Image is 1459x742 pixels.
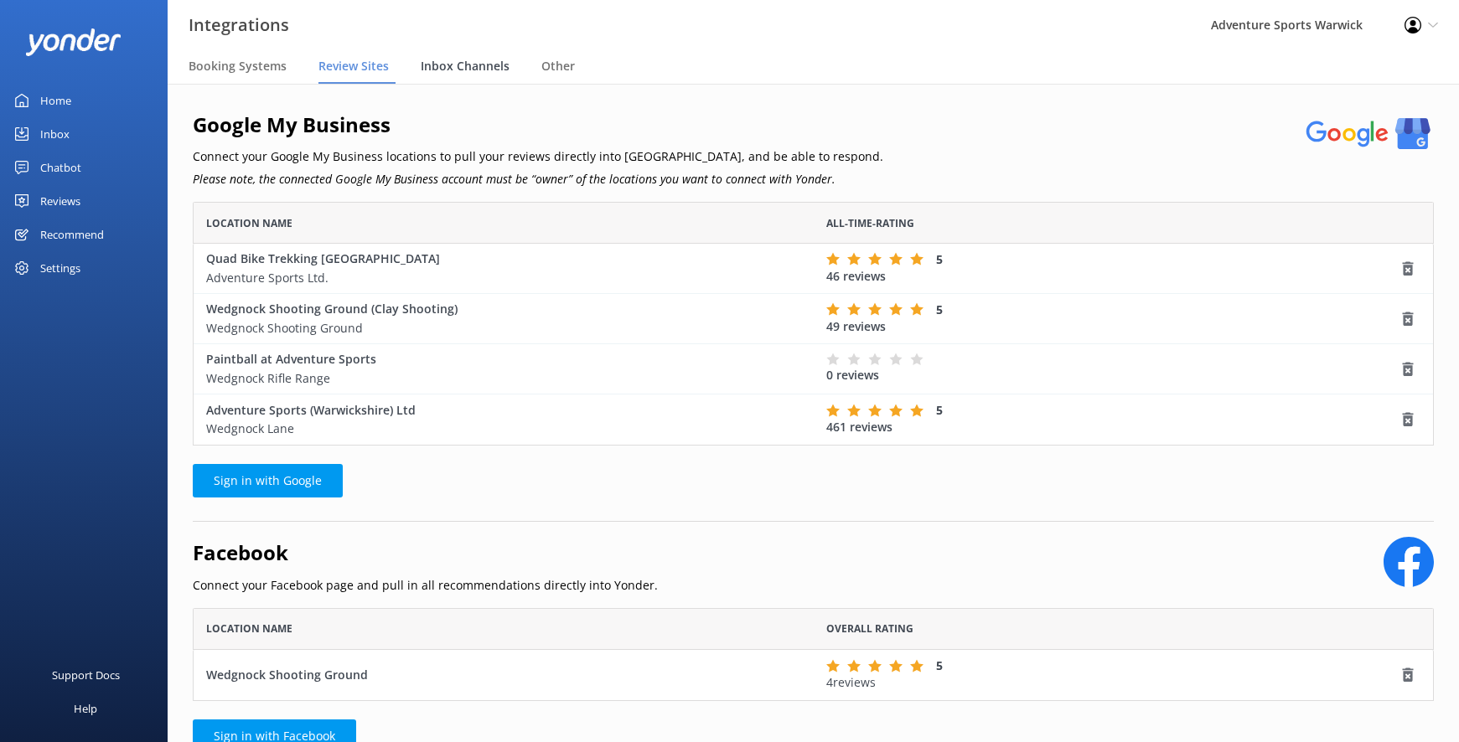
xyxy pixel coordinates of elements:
[206,369,801,388] p: Wedgnock Rifle Range
[936,657,943,673] span: 5
[826,251,1400,286] div: 46 reviews
[206,401,801,439] div: Adventure Sports (Warwickshire) Ltd
[936,402,943,418] span: 5
[826,215,914,231] span: All-time-rating
[40,218,104,251] div: Recommend
[206,350,801,388] div: Paintball at Adventure Sports
[206,319,801,338] p: Wedgnock Shooting Ground
[189,12,289,39] h3: Integrations
[25,28,122,56] img: yonder-white-logo.png
[40,251,80,285] div: Settings
[74,692,97,725] div: Help
[189,58,287,75] span: Booking Systems
[206,250,801,287] div: Quad Bike Trekking [GEOGRAPHIC_DATA]
[40,151,81,184] div: Chatbot
[193,171,836,187] i: Please note, the connected Google My Business account must be “owner” of the locations you want t...
[193,147,883,166] p: Connect your Google My Business locations to pull your reviews directly into [GEOGRAPHIC_DATA], a...
[826,353,1400,384] div: 0 reviews
[826,657,1400,692] div: 4 reviews
[193,244,1434,445] div: grid
[193,109,883,141] h2: Google My Business
[206,215,292,231] span: Location Name
[421,58,510,75] span: Inbox Channels
[193,650,1434,700] div: row
[193,464,343,497] a: Sign in with Google
[206,666,801,684] div: Wedgnock Shooting Ground
[936,301,943,317] span: 5
[193,576,658,595] p: Connect your Facebook page and pull in all recommendations directly into Yonder.
[206,621,292,636] span: Location Name
[318,58,389,75] span: Review Sites
[193,650,1434,700] div: grid
[826,402,1400,436] div: 461 reviews
[206,300,801,338] div: Wedgnock Shooting Ground (Clay Shooting)
[541,58,575,75] span: Other
[936,251,943,267] span: 5
[826,301,1400,336] div: 49 reviews
[40,84,71,117] div: Home
[52,658,120,692] div: Support Docs
[206,420,801,438] p: Wedgnock Lane
[826,621,913,636] span: Overall Rating
[206,269,801,287] p: Adventure Sports Ltd.
[40,184,80,218] div: Reviews
[193,537,658,569] h2: Facebook
[40,117,70,151] div: Inbox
